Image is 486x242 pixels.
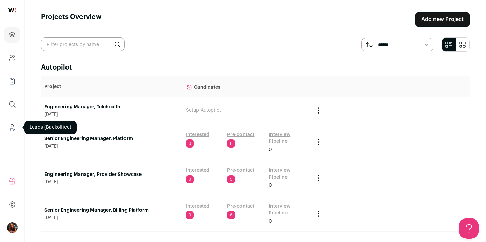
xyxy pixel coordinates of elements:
p: Candidates [186,80,308,93]
button: Project Actions [314,210,323,218]
a: Pre-contact [227,203,254,210]
input: Filter projects by name [41,37,125,51]
span: [DATE] [44,112,179,117]
a: Setup Autopilot [186,108,221,113]
span: [DATE] [44,179,179,185]
img: 13968079-medium_jpg [7,222,18,233]
button: Project Actions [314,138,323,146]
a: Add new Project [415,12,470,27]
img: wellfound-shorthand-0d5821cbd27db2630d0214b213865d53afaa358527fdda9d0ea32b1df1b89c2c.svg [8,8,16,12]
p: Project [44,83,179,90]
span: [DATE] [44,143,179,149]
a: Projects [4,27,20,43]
a: Interview Pipeline [269,167,308,181]
button: Project Actions [314,106,323,115]
a: Engineering Manager, Provider Showcase [44,171,179,178]
span: 6 [227,211,235,219]
span: 0 [186,139,194,148]
a: Interested [186,203,209,210]
div: Leads (Backoffice) [24,121,77,134]
span: 5 [227,175,235,183]
a: Interested [186,167,209,174]
span: [DATE] [44,215,179,221]
span: 0 [269,182,272,189]
a: Company and ATS Settings [4,50,20,66]
span: 0 [186,175,194,183]
span: 0 [186,211,194,219]
a: Leads (Backoffice) [4,119,20,136]
a: Senior Engineering Manager, Platform [44,135,179,142]
span: 0 [269,146,272,153]
a: Senior Engineering Manager, Billing Platform [44,207,179,214]
button: Open dropdown [7,222,18,233]
a: Pre-contact [227,131,254,138]
span: 6 [227,139,235,148]
a: Engineering Manager, Telehealth [44,104,179,110]
button: Project Actions [314,174,323,182]
h2: Autopilot [41,63,470,72]
a: Pre-contact [227,167,254,174]
a: Interview Pipeline [269,131,308,145]
h1: Projects Overview [41,12,102,27]
span: 0 [269,218,272,225]
a: Interested [186,131,209,138]
a: Company Lists [4,73,20,89]
a: Interview Pipeline [269,203,308,216]
iframe: Help Scout Beacon - Open [459,218,479,239]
